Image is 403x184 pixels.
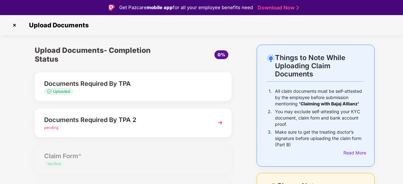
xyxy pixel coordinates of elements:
[44,125,58,130] span: pending
[53,89,70,94] span: Uploaded
[147,4,173,10] strong: mobile app
[299,101,359,106] b: 'Claiming with Bajaj Allianz'
[275,109,364,127] p: You may exclude self-attesting your KYC document, claim form and bank account proof.
[119,4,253,11] div: Get Pazcare for all your employee benefits need
[275,129,364,148] p: Make sure to get the treating doctor’s signature before uploading the claim form (Part B)
[269,88,272,107] p: 1.
[268,109,272,127] p: 2.
[343,149,364,156] div: Read More
[268,129,272,148] p: 3.
[44,79,207,89] div: Documents Required By TPA
[9,20,20,30] img: svg+xml;base64,PHN2ZyBpZD0iQ3Jvc3MtMzJ4MzIiIHhtbG5zPSJodHRwOi8vd3d3LnczLm9yZy8yMDAwL3N2ZyIgd2lkdG...
[214,117,226,128] img: svg+xml;base64,PHN2ZyBpZD0iTmV4dCIgeG1sbnM9Imh0dHA6Ly93d3cudzMub3JnLzIwMDAvc3ZnIiB3aWR0aD0iMzYiIG...
[258,4,297,11] a: Download Now
[218,52,225,57] span: 0%
[296,4,299,11] img: Stroke
[35,45,166,65] div: Upload Documents- Completion Status
[108,4,115,11] img: Logo
[275,53,364,78] div: Things to Note While Uploading Claim Documents
[23,21,92,29] span: Upload Documents
[47,89,53,93] img: svg+xml;base64,PHN2ZyB4bWxucz0iaHR0cDovL3d3dy53My5vcmcvMjAwMC9zdmciIHdpZHRoPSIxMy4zMzMiIGhlaWdodD...
[44,115,207,125] div: Documents Required By TPA 2
[267,54,275,62] img: svg+xml;base64,PHN2ZyB4bWxucz0iaHR0cDovL3d3dy53My5vcmcvMjAwMC9zdmciIHdpZHRoPSIyNC4wOTMiIGhlaWdodD...
[275,88,364,107] p: All claim documents must be self-attested by the employee before submission mentioning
